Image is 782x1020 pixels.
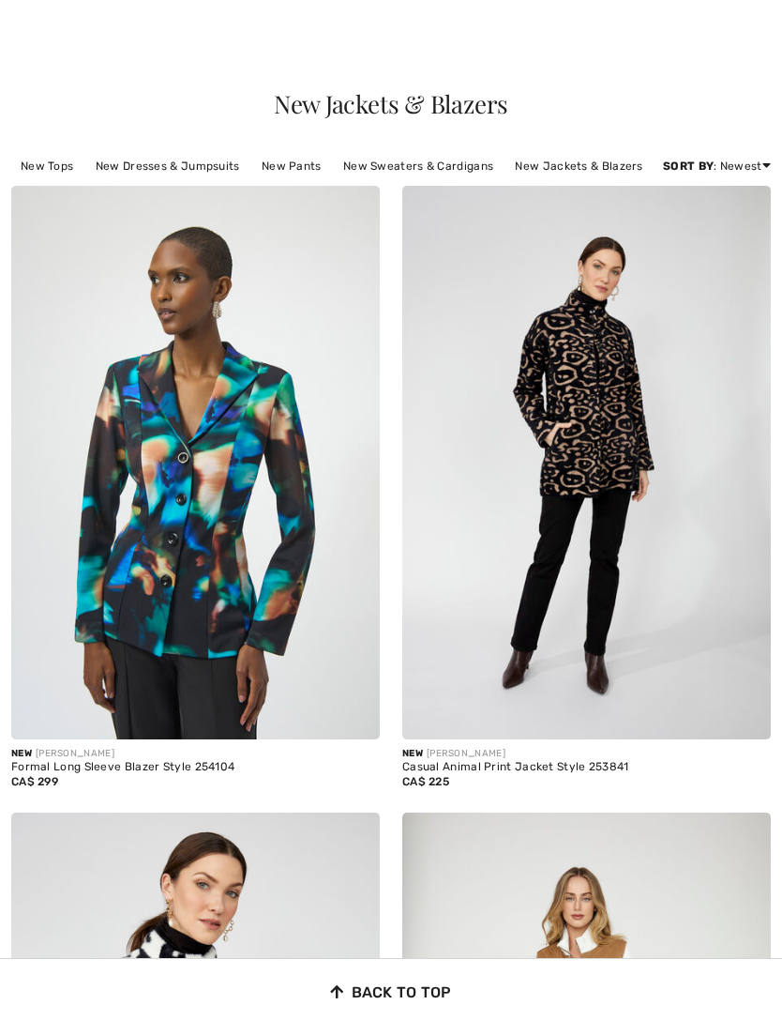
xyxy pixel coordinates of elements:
span: New [402,748,423,759]
span: CA$ 225 [402,775,449,788]
div: Formal Long Sleeve Blazer Style 254104 [11,761,380,774]
div: : Newest [663,158,771,175]
div: [PERSON_NAME] [11,747,380,761]
a: New Dresses & Jumpsuits [86,154,249,178]
div: [PERSON_NAME] [402,747,771,761]
a: New Pants [252,154,331,178]
strong: Sort By [663,160,714,173]
span: New [11,748,32,759]
iframe: Opens a widget where you can chat to one of our agents [660,964,763,1011]
span: CA$ 299 [11,775,58,788]
a: New Jackets & Blazers [505,154,652,178]
img: Casual Animal Print Jacket Style 253841. Black/Beige [402,186,771,739]
img: Formal Long Sleeve Blazer Style 254104. Black/Multi [11,186,380,739]
span: New Jackets & Blazers [274,87,508,120]
a: New Tops [11,154,83,178]
a: New Sweaters & Cardigans [334,154,503,178]
div: Casual Animal Print Jacket Style 253841 [402,761,771,774]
